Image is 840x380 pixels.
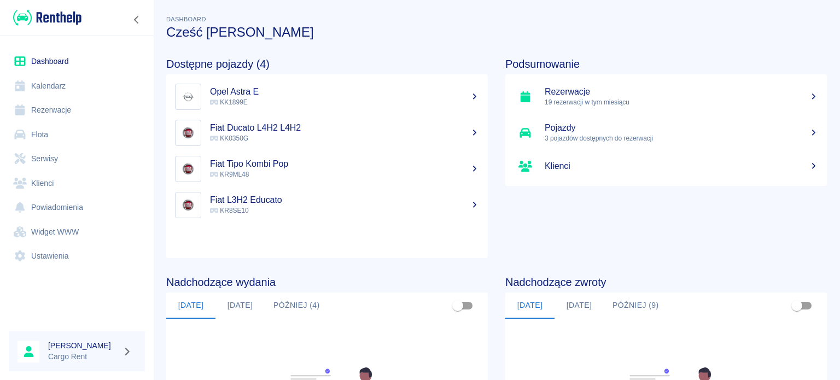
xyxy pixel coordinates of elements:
a: Widget WWW [9,220,145,244]
a: Serwisy [9,147,145,171]
button: [DATE] [166,293,215,319]
span: KR8SE10 [210,207,249,214]
span: Pokaż przypisane tylko do mnie [447,295,468,316]
p: 3 pojazdów dostępnych do rezerwacji [545,133,818,143]
h5: Rezerwacje [545,86,818,97]
a: ImageFiat Tipo Kombi Pop KR9ML48 [166,151,488,187]
img: Renthelp logo [13,9,81,27]
a: Klienci [9,171,145,196]
button: Zwiń nawigację [129,13,145,27]
h3: Cześć [PERSON_NAME] [166,25,827,40]
a: Kalendarz [9,74,145,98]
h5: Fiat Ducato L4H2 L4H2 [210,122,479,133]
button: Później (4) [265,293,329,319]
button: Później (9) [604,293,668,319]
img: Image [178,122,199,143]
a: Ustawienia [9,244,145,268]
img: Image [178,195,199,215]
button: [DATE] [555,293,604,319]
a: ImageFiat Ducato L4H2 L4H2 KK0350G [166,115,488,151]
img: Image [178,86,199,107]
h4: Nadchodzące zwroty [505,276,827,289]
a: Rezerwacje [9,98,145,122]
a: ImageOpel Astra E KK1899E [166,79,488,115]
span: Pokaż przypisane tylko do mnie [786,295,807,316]
span: Dashboard [166,16,206,22]
h5: Opel Astra E [210,86,479,97]
span: KR9ML48 [210,171,249,178]
h4: Nadchodzące wydania [166,276,488,289]
h6: [PERSON_NAME] [48,340,118,351]
a: Dashboard [9,49,145,74]
span: KK1899E [210,98,248,106]
a: Klienci [505,151,827,182]
h5: Fiat L3H2 Educato [210,195,479,206]
a: Rezerwacje19 rezerwacji w tym miesiącu [505,79,827,115]
button: [DATE] [505,293,555,319]
h5: Klienci [545,161,818,172]
a: ImageFiat L3H2 Educato KR8SE10 [166,187,488,223]
h4: Podsumowanie [505,57,827,71]
a: Flota [9,122,145,147]
button: [DATE] [215,293,265,319]
img: Image [178,159,199,179]
p: Cargo Rent [48,351,118,363]
h5: Fiat Tipo Kombi Pop [210,159,479,169]
h5: Pojazdy [545,122,818,133]
a: Renthelp logo [9,9,81,27]
p: 19 rezerwacji w tym miesiącu [545,97,818,107]
a: Powiadomienia [9,195,145,220]
a: Pojazdy3 pojazdów dostępnych do rezerwacji [505,115,827,151]
span: KK0350G [210,135,248,142]
h4: Dostępne pojazdy (4) [166,57,488,71]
